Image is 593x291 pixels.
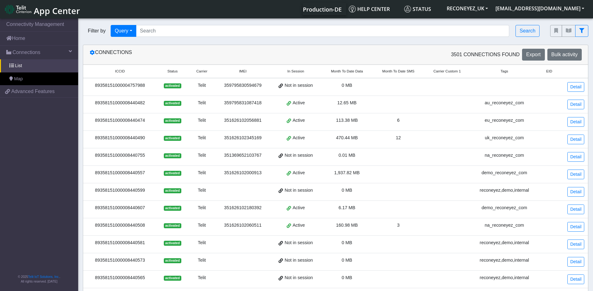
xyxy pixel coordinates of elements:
div: demo_reconeyez_com [474,170,535,176]
span: 0 MB [342,275,352,280]
div: Telit [192,205,212,211]
a: Detail [567,239,584,249]
span: Not in session [284,152,313,159]
span: Active [293,100,305,106]
div: Telit [192,117,212,124]
div: 89358151000008440599 [87,187,153,194]
span: Map [14,76,23,82]
span: Connections [13,49,40,56]
span: Not in session [284,82,313,89]
button: Export [522,49,545,61]
div: na_reconeyez_com [474,152,535,159]
div: Telit [192,257,212,264]
a: Detail [567,152,584,162]
div: 3 [376,222,420,229]
span: activated [164,171,181,176]
div: reconeyez,demo,internal [474,187,535,194]
div: au_reconeyez_com [474,100,535,106]
div: Telit [192,274,212,281]
div: reconeyez,demo,internal [474,274,535,281]
span: Status [168,69,178,74]
span: In Session [287,69,304,74]
a: Detail [567,117,584,127]
div: 89358151000008440565 [87,274,153,281]
span: Active [293,205,305,211]
div: 89358151000008440482 [87,100,153,106]
span: EID [546,69,552,74]
a: Detail [567,222,584,232]
div: 89358151000004757988 [87,82,153,89]
a: Detail [567,135,584,144]
div: Telit [192,100,212,106]
span: 0.01 MB [339,153,355,158]
div: uk_reconeyez_com [474,135,535,141]
a: Detail [567,257,584,267]
span: Export [526,52,540,57]
span: ICCID [115,69,125,74]
span: Not in session [284,257,313,264]
div: 89358151000008440607 [87,205,153,211]
a: Status [402,3,443,15]
div: 359795830594679 [219,82,266,89]
input: Search... [136,25,510,37]
div: 6 [376,117,420,124]
a: Detail [567,205,584,214]
span: Active [293,170,305,176]
div: Telit [192,222,212,229]
div: 89358151000008440755 [87,152,153,159]
span: activated [164,83,181,88]
img: knowledge.svg [349,6,356,12]
a: Detail [567,187,584,197]
a: Detail [567,274,584,284]
span: Not in session [284,239,313,246]
div: 12 [376,135,420,141]
span: 3501 Connections found [451,51,520,58]
span: App Center [34,5,80,17]
a: App Center [5,2,79,16]
div: 89358151000008440490 [87,135,153,141]
span: activated [164,118,181,123]
a: Detail [567,82,584,92]
div: Telit [192,187,212,194]
span: activated [164,276,181,281]
span: activated [164,136,181,141]
span: activated [164,101,181,106]
button: Query [111,25,136,37]
span: Month To Date SMS [382,69,415,74]
span: Carrier [196,69,207,74]
span: 6.17 MB [339,205,355,210]
div: Connections [85,49,336,61]
span: Not in session [284,274,313,281]
div: 89358151000008440573 [87,257,153,264]
span: Production-DE [303,6,342,13]
span: 160.98 MB [336,223,358,228]
button: Search [515,25,540,37]
a: Telit IoT Solutions, Inc. [28,275,59,279]
span: IMEI [239,69,247,74]
span: Bulk activity [551,52,578,57]
div: reconeyez,demo,internal [474,257,535,264]
div: 89358151000008440557 [87,170,153,176]
span: Not in session [284,187,313,194]
div: 351626102180392 [219,205,266,211]
div: 351626102000913 [219,170,266,176]
div: Telit [192,239,212,246]
div: na_reconeyez_com [474,222,535,229]
div: eu_reconeyez_com [474,117,535,124]
span: activated [164,153,181,158]
span: Status [404,6,431,12]
span: 0 MB [342,83,352,88]
span: activated [164,241,181,246]
span: activated [164,258,181,263]
a: Detail [567,170,584,179]
span: 0 MB [342,258,352,263]
img: logo-telit-cinterion-gw-new.png [5,4,31,14]
div: 351626102056881 [219,117,266,124]
span: Help center [349,6,390,12]
div: 359795831087418 [219,100,266,106]
div: 351626102060511 [219,222,266,229]
div: Telit [192,152,212,159]
span: Carrier Custom 1 [433,69,461,74]
div: 89358151000008440474 [87,117,153,124]
span: Active [293,222,305,229]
